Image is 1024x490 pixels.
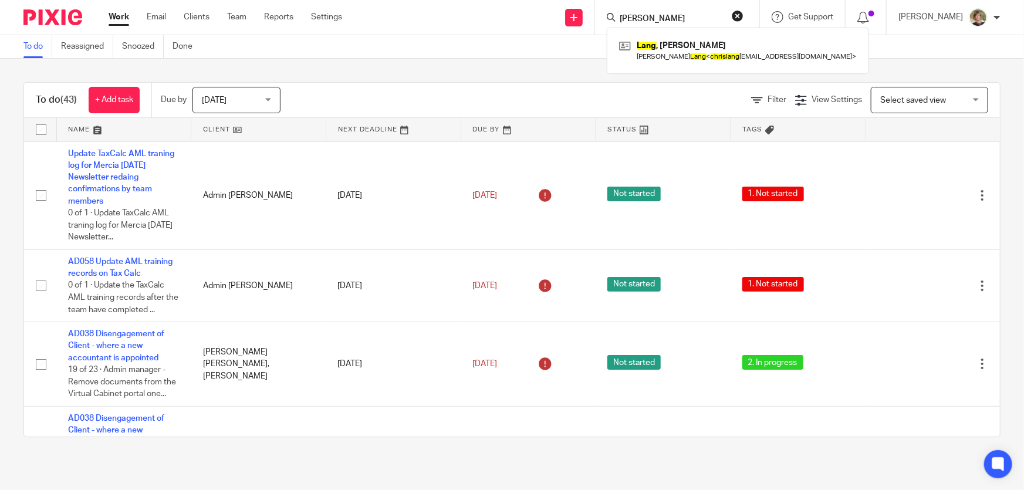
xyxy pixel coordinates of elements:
[60,95,77,104] span: (43)
[61,35,113,58] a: Reassigned
[742,355,803,370] span: 2. In progress
[147,11,166,23] a: Email
[68,366,176,398] span: 19 of 23 · Admin manager - Remove documents from the Virtual Cabinet portal one...
[184,11,209,23] a: Clients
[191,249,326,322] td: Admin [PERSON_NAME]
[68,150,174,205] a: Update TaxCalc AML traning log for Mercia [DATE] Newsletter redaing confirmations by team members
[742,126,762,133] span: Tags
[326,141,461,249] td: [DATE]
[788,13,833,21] span: Get Support
[202,96,227,104] span: [DATE]
[68,258,173,278] a: AD058 Update AML training records on Tax Calc
[326,322,461,407] td: [DATE]
[36,94,77,106] h1: To do
[23,9,82,25] img: Pixie
[472,282,497,290] span: [DATE]
[173,35,201,58] a: Done
[161,94,187,106] p: Due by
[880,96,946,104] span: Select saved view
[89,87,140,113] a: + Add task
[742,187,804,201] span: 1. Not started
[898,11,963,23] p: [PERSON_NAME]
[742,277,804,292] span: 1. Not started
[732,10,744,22] button: Clear
[68,282,178,314] span: 0 of 1 · Update the TaxCalc AML training records after the team have completed ...
[264,11,293,23] a: Reports
[68,414,164,447] a: AD038 Disengagement of Client - where a new accountant is appointed
[122,35,164,58] a: Snoozed
[311,11,342,23] a: Settings
[768,96,786,104] span: Filter
[68,330,164,362] a: AD038 Disengagement of Client - where a new accountant is appointed
[472,191,497,200] span: [DATE]
[619,14,724,25] input: Search
[607,187,661,201] span: Not started
[23,35,52,58] a: To do
[607,277,661,292] span: Not started
[472,360,497,368] span: [DATE]
[326,249,461,322] td: [DATE]
[68,209,173,241] span: 0 of 1 · Update TaxCalc AML traning log for Mercia [DATE] Newsletter...
[191,141,326,249] td: Admin [PERSON_NAME]
[607,355,661,370] span: Not started
[969,8,988,27] img: High%20Res%20Andrew%20Price%20Accountants_Poppy%20Jakes%20photography-1142.jpg
[109,11,129,23] a: Work
[191,322,326,407] td: [PERSON_NAME] [PERSON_NAME], [PERSON_NAME]
[812,96,862,104] span: View Settings
[227,11,246,23] a: Team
